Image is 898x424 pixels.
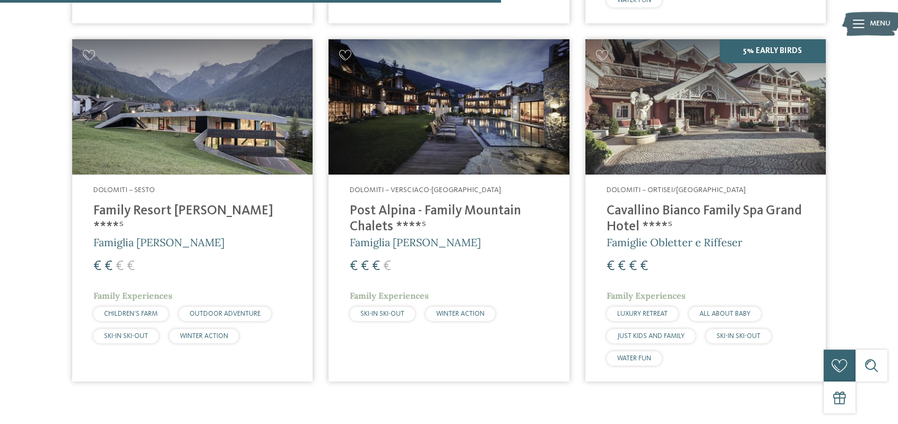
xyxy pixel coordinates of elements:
span: € [116,259,124,273]
span: WATER FUN [617,355,651,362]
h4: Family Resort [PERSON_NAME] ****ˢ [93,203,291,235]
span: CHILDREN’S FARM [104,310,158,317]
a: Cercate un hotel per famiglie? Qui troverete solo i migliori! Dolomiti – Versciaco-[GEOGRAPHIC_DA... [329,39,569,382]
span: € [618,259,626,273]
span: € [93,259,101,273]
a: Cercate un hotel per famiglie? Qui troverete solo i migliori! Dolomiti – Sesto Family Resort [PER... [72,39,313,382]
span: € [105,259,113,273]
img: Family Resort Rainer ****ˢ [72,39,313,175]
img: Family Spa Grand Hotel Cavallino Bianco ****ˢ [585,39,826,175]
span: Family Experiences [93,290,172,301]
span: WINTER ACTION [180,333,228,340]
span: JUST KIDS AND FAMILY [617,333,685,340]
h4: Cavallino Bianco Family Spa Grand Hotel ****ˢ [607,203,805,235]
span: Famiglia [PERSON_NAME] [93,236,225,249]
span: € [640,259,648,273]
span: € [350,259,358,273]
span: LUXURY RETREAT [617,310,668,317]
span: SKI-IN SKI-OUT [716,333,761,340]
img: Post Alpina - Family Mountain Chalets ****ˢ [329,39,569,175]
span: OUTDOOR ADVENTURE [189,310,261,317]
span: € [629,259,637,273]
span: Famiglia [PERSON_NAME] [350,236,481,249]
span: SKI-IN SKI-OUT [360,310,404,317]
span: Dolomiti – Sesto [93,186,155,194]
span: € [383,259,391,273]
span: € [607,259,615,273]
span: ALL ABOUT BABY [700,310,750,317]
span: SKI-IN SKI-OUT [104,333,148,340]
span: WINTER ACTION [436,310,485,317]
span: Dolomiti – Versciaco-[GEOGRAPHIC_DATA] [350,186,501,194]
span: € [372,259,380,273]
span: € [127,259,135,273]
span: Family Experiences [350,290,429,301]
h4: Post Alpina - Family Mountain Chalets ****ˢ [350,203,548,235]
span: Family Experiences [607,290,686,301]
a: Cercate un hotel per famiglie? Qui troverete solo i migliori! 5% Early Birds Dolomiti – Ortisei/[... [585,39,826,382]
span: Dolomiti – Ortisei/[GEOGRAPHIC_DATA] [607,186,746,194]
span: € [361,259,369,273]
span: Famiglie Obletter e Riffeser [607,236,742,249]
